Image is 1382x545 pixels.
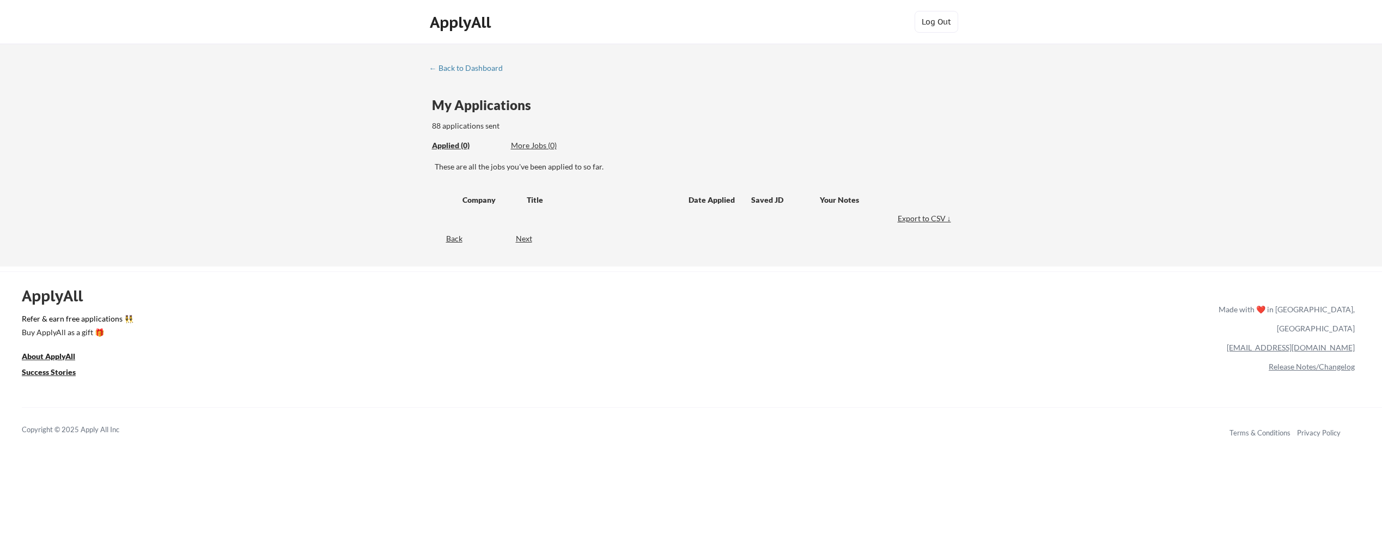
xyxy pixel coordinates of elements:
div: Next [516,233,545,244]
div: ← Back to Dashboard [429,64,511,72]
a: [EMAIL_ADDRESS][DOMAIN_NAME] [1227,343,1355,352]
div: These are all the jobs you've been applied to so far. [432,140,503,152]
div: Title [527,195,678,205]
button: Log Out [915,11,958,33]
div: Your Notes [820,195,944,205]
div: These are job applications we think you'd be a good fit for, but couldn't apply you to automatica... [511,140,591,152]
div: 88 applications sent [432,120,643,131]
div: ApplyAll [22,287,95,305]
a: Release Notes/Changelog [1269,362,1355,371]
div: These are all the jobs you've been applied to so far. [435,161,954,172]
a: About ApplyAll [22,350,90,364]
div: More Jobs (0) [511,140,591,151]
div: Applied (0) [432,140,503,151]
a: Privacy Policy [1297,428,1341,437]
div: Export to CSV ↓ [898,213,954,224]
div: Buy ApplyAll as a gift 🎁 [22,329,131,336]
div: ApplyAll [430,13,494,32]
div: Made with ❤️ in [GEOGRAPHIC_DATA], [GEOGRAPHIC_DATA] [1214,300,1355,338]
a: ← Back to Dashboard [429,64,511,75]
a: Terms & Conditions [1229,428,1290,437]
div: My Applications [432,99,540,112]
u: About ApplyAll [22,352,75,361]
div: Company [462,195,517,205]
div: Back [429,233,462,244]
u: Success Stories [22,367,76,377]
a: Success Stories [22,366,90,380]
a: Refer & earn free applications 👯‍♀️ [22,315,991,326]
div: Date Applied [689,195,736,205]
a: Buy ApplyAll as a gift 🎁 [22,326,131,340]
div: Saved JD [751,190,820,209]
div: Copyright © 2025 Apply All Inc [22,425,147,435]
